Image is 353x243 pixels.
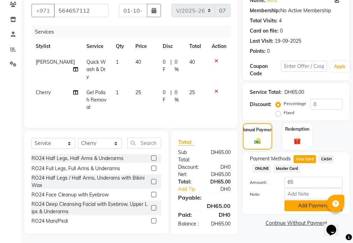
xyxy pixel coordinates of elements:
label: Percentage [284,100,306,107]
button: Apply [330,61,350,72]
div: DH65.00 [204,178,236,186]
button: +971 [31,4,55,17]
div: 0 [280,27,283,35]
div: Points: [250,48,266,55]
div: Services [32,26,236,39]
iframe: chat widget [324,215,346,236]
th: Qty [112,39,131,54]
span: Payment Methods [250,155,291,162]
div: No Active Membership [250,7,343,14]
div: 4 [279,17,282,25]
span: ONLINE [253,165,271,173]
span: | [170,58,172,73]
label: Fixed [284,110,294,116]
div: DH0 [204,210,236,219]
th: Price [131,39,158,54]
div: Payable: [173,193,236,202]
label: Redemption [285,126,309,132]
span: 0 % [175,89,181,104]
div: DH65.00 [284,89,304,96]
input: Amount [284,177,343,188]
span: 0 F [163,89,168,104]
div: Discount: [173,164,204,171]
div: RO24 Full Legs, Full Arms & Underarms [31,165,120,172]
a: Continue Without Payment [244,220,348,227]
span: Total [178,138,194,146]
input: Search or Scan [127,138,161,148]
label: Amount: [245,179,279,186]
div: RO24 Half Legs, Half Arms & Underarms [31,155,123,162]
div: Sub Total: [173,149,204,164]
span: 1 [116,59,119,65]
a: Add Tip [173,186,210,193]
label: Manual Payment [241,127,274,133]
span: 25 [189,89,195,96]
span: Master Card [274,165,300,173]
div: Card on file: [250,27,278,35]
span: CASH [319,155,334,163]
th: Disc [158,39,185,54]
div: DH65.00 [173,202,236,210]
span: Gel Polish Removal [86,89,106,110]
span: Visa Card [294,155,316,163]
div: 19-09-2025 [275,37,301,45]
div: Last Visit: [250,37,273,45]
th: Total [185,39,207,54]
div: DH65.00 [204,171,236,178]
span: 0 F [163,58,168,73]
div: RO24 Mani/Pedi [31,217,68,225]
button: Add Payment [284,200,343,211]
th: Action [207,39,231,54]
span: 40 [135,59,141,65]
th: Stylist [31,39,82,54]
input: Enter Offer / Coupon Code [281,61,327,72]
span: | [170,89,172,104]
div: Discount: [250,101,271,108]
div: Membership: [250,7,280,14]
div: DH65.00 [204,220,236,228]
div: Coupon Code [250,63,281,77]
div: 0 [267,48,270,55]
span: [PERSON_NAME] [36,59,75,65]
span: 1 [116,89,119,96]
div: RO24 Deep Cleansing Facial with Eyebrow, Upper Lips & Underarms [31,201,148,215]
div: RO24 Face Cleanup with Eyebrow [31,191,109,199]
div: Paid: [173,210,204,219]
input: Search by Name/Mobile/Email/Code [54,4,108,17]
input: Add Note [284,188,343,199]
span: Quick Wash & Dry [86,59,106,80]
span: 25 [135,89,141,96]
img: _gift.svg [291,137,303,145]
div: Total: [173,178,204,186]
div: RO24 Half Legs / Half Arms, Underams with Bikini Wax [31,174,148,189]
th: Service [82,39,112,54]
img: _cash.svg [252,137,263,145]
span: 0 % [175,58,181,73]
div: Total Visits: [250,17,277,25]
div: Balance : [173,220,204,228]
span: 40 [189,59,195,65]
div: DH65.00 [204,149,236,164]
div: Net: [173,171,204,178]
div: DH0 [204,164,236,171]
div: DH0 [210,186,236,193]
span: Cherry [36,89,51,96]
label: Note: [245,191,279,197]
div: Service Total: [250,89,282,96]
